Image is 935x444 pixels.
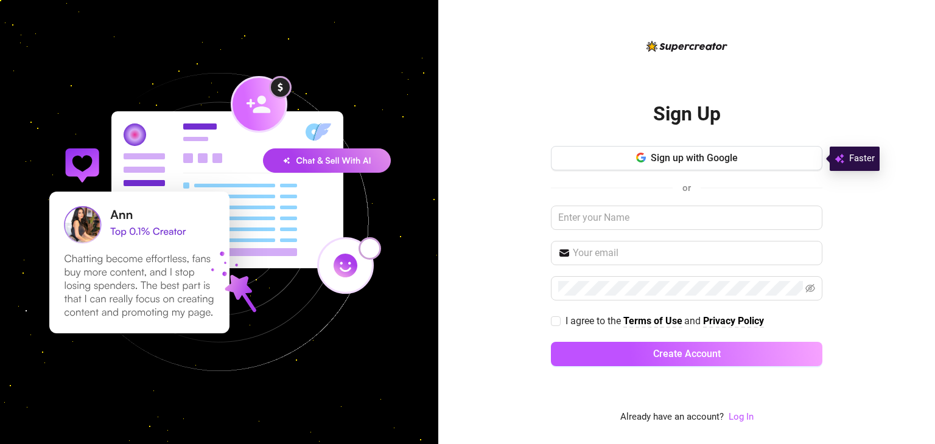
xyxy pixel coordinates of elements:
a: Privacy Policy [703,315,764,328]
input: Your email [573,246,815,260]
span: I agree to the [566,315,623,327]
img: signup-background-D0MIrEPF.svg [9,12,430,432]
img: logo-BBDzfeDw.svg [646,41,727,52]
button: Create Account [551,342,822,366]
span: eye-invisible [805,283,815,293]
a: Log In [729,411,754,422]
strong: Terms of Use [623,315,682,327]
span: Already have an account? [620,410,724,425]
span: Faster [849,151,875,166]
span: Create Account [653,348,721,359]
span: or [682,182,691,193]
button: Sign up with Google [551,146,822,170]
input: Enter your Name [551,206,822,230]
a: Log In [729,410,754,425]
img: svg%3e [835,151,844,166]
span: and [684,315,703,327]
span: Sign up with Google [651,152,738,164]
a: Terms of Use [623,315,682,328]
h2: Sign Up [653,102,721,127]
strong: Privacy Policy [703,315,764,327]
